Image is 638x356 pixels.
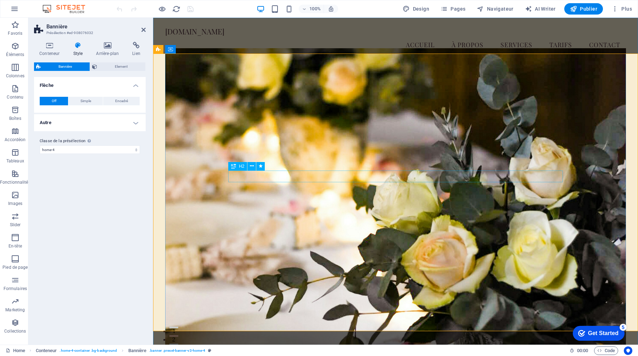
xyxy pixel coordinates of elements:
[11,18,17,24] img: website_grey.svg
[8,201,23,206] p: Images
[6,346,25,355] a: Cliquez pour annuler la sélection. Double-cliquez pour ouvrir Pages.
[474,3,516,15] button: Navigateur
[68,42,91,57] h4: Style
[34,114,146,131] h4: Autre
[477,5,513,12] span: Navigateur
[438,3,468,15] button: Pages
[611,5,632,12] span: Plus
[91,42,127,57] h4: Arrière-plan
[40,137,140,145] label: Classe de la présélection
[46,23,146,30] h2: Bannière
[441,5,465,12] span: Pages
[36,346,57,355] span: Cliquez pour sélectionner. Double-cliquez pour modifier.
[564,3,603,15] button: Publier
[115,97,128,105] span: Encadré
[624,346,632,355] button: Usercentrics
[37,42,55,46] div: Domaine
[403,5,429,12] span: Design
[9,243,22,249] p: En-tête
[99,62,143,71] span: Element
[7,94,23,100] p: Contenu
[5,307,25,313] p: Marketing
[43,62,88,71] span: Bannière
[570,346,588,355] h6: Durée de la session
[16,317,25,319] button: 2
[309,5,321,13] h6: 100%
[6,52,24,57] p: Éléments
[582,348,583,353] span: :
[522,3,559,15] button: AI Writer
[400,3,432,15] button: Design
[6,4,57,18] div: Get Started 5 items remaining, 0% complete
[52,1,60,9] div: 5
[80,97,91,105] span: Simple
[9,116,21,121] p: Boîtes
[328,6,334,12] i: Lors du redimensionnement, ajuster automatiquement le niveau de zoom en fonction de l'appareil sé...
[103,97,140,105] button: Encadré
[90,62,145,71] button: Element
[20,11,35,17] div: v 4.0.25
[8,30,22,36] p: Favoris
[172,5,180,13] button: reload
[60,346,117,355] span: . home-4-container .bg-background
[570,5,597,12] span: Publier
[34,42,68,57] h4: Conteneur
[10,222,21,228] p: Slider
[299,5,324,13] button: 100%
[577,346,588,355] span: 00 00
[34,62,90,71] button: Bannière
[16,326,25,328] button: 3
[36,346,212,355] nav: breadcrumb
[6,73,24,79] p: Colonnes
[29,41,34,47] img: tab_domain_overview_orange.svg
[40,97,68,105] button: Off
[4,328,26,334] p: Collections
[80,41,86,47] img: tab_keywords_by_traffic_grey.svg
[68,97,103,105] button: Simple
[208,349,211,352] i: Cet élément est une présélection personnalisable.
[4,286,27,291] p: Formulaires
[594,346,618,355] button: Code
[2,265,28,270] p: Pied de page
[34,77,146,90] h4: Flèche
[41,5,94,13] img: Editor Logo
[16,309,25,311] button: 1
[88,42,108,46] div: Mots-clés
[597,346,615,355] span: Code
[127,42,146,57] h4: Lien
[239,164,244,168] span: H2
[46,30,131,36] h3: Présélection #ed-908076032
[52,97,56,105] span: Off
[11,11,17,17] img: logo_orange.svg
[609,3,635,15] button: Plus
[400,3,432,15] div: Design (Ctrl+Alt+Y)
[172,5,180,13] i: Actualiser la page
[21,8,51,14] div: Get Started
[5,137,26,143] p: Accordéon
[6,158,24,164] p: Tableaux
[18,18,80,24] div: Domaine: [DOMAIN_NAME]
[158,5,166,13] button: Cliquez ici pour quitter le mode Aperçu et poursuivre l'édition.
[525,5,556,12] span: AI Writer
[149,346,205,355] span: . banner .preset-banner-v3-home-4
[128,346,147,355] span: Cliquez pour sélectionner. Double-cliquez pour modifier.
